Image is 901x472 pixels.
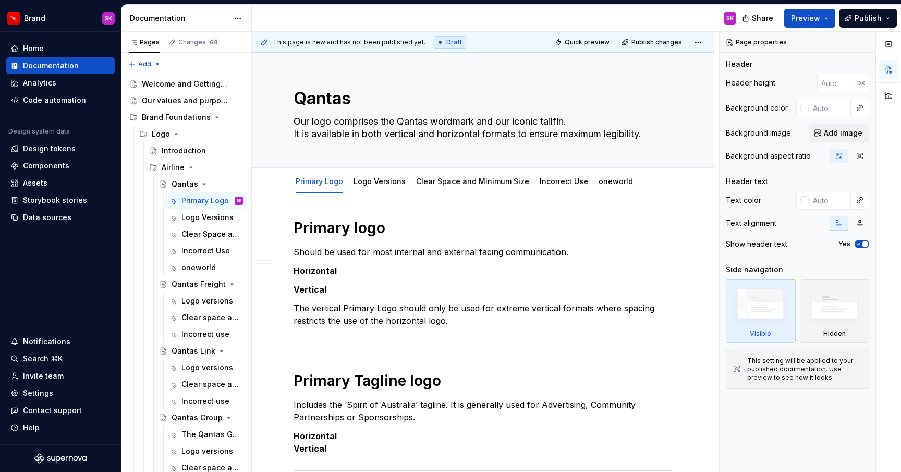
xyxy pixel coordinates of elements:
a: Analytics [6,75,115,91]
a: Qantas Link [155,343,247,359]
div: Qantas [172,179,198,189]
button: Help [6,419,115,436]
div: Hidden [823,330,846,338]
div: The Qantas Group logo [181,429,241,440]
p: px [857,79,865,87]
div: Data sources [23,212,71,223]
div: Show header text [726,239,787,249]
div: Logo versions [181,362,233,373]
button: Add image [809,124,869,142]
div: Invite team [23,371,64,381]
button: Search ⌘K [6,350,115,367]
a: Settings [6,385,115,402]
div: Clear space and minimum size [181,312,241,323]
div: Help [23,422,40,433]
a: Logo versions [165,359,247,376]
div: Pages [129,38,160,46]
div: Header [726,59,752,69]
div: SK [236,196,242,206]
div: Components [23,161,69,171]
textarea: Our logo comprises the Qantas wordmark and our iconic tailfin. It is available in both vertical a... [291,113,670,142]
div: Incorrect use [181,329,229,340]
div: Header height [726,78,775,88]
div: Storybook stories [23,195,87,205]
a: Qantas Freight [155,276,247,293]
strong: Vertical [294,284,326,295]
div: Visible [750,330,771,338]
div: Notifications [23,336,70,347]
button: Publish [839,9,897,28]
strong: Horizontal [294,431,337,441]
a: Components [6,158,115,174]
div: Home [23,43,44,54]
a: Data sources [6,209,115,226]
div: Clear Space and Minimum Size [412,170,533,192]
a: Qantas Group [155,409,247,426]
div: oneworld [181,262,216,273]
div: Incorrect use [181,396,229,406]
a: Supernova Logo [34,453,87,464]
a: oneworld [599,177,633,186]
div: Incorrect Use [181,246,230,256]
span: 68 [208,38,220,46]
a: Code automation [6,92,115,108]
img: 6b187050-a3ed-48aa-8485-808e17fcee26.png [7,12,20,25]
div: Brand Foundations [142,112,211,123]
div: Airline [145,159,247,176]
a: Storybook stories [6,192,115,209]
div: Incorrect Use [535,170,592,192]
div: Qantas Freight [172,279,226,289]
p: The vertical Primary Logo should only be used for extreme vertical formats where spacing restrict... [294,302,672,327]
div: Logo [152,129,170,139]
div: Design system data [8,127,70,136]
div: Logo versions [181,296,233,306]
div: SK [105,14,112,22]
div: Logo Versions [181,212,234,223]
div: Background image [726,128,791,138]
div: Logo versions [181,446,233,456]
span: Add image [824,128,862,138]
span: Draft [446,38,462,46]
div: Primary Logo [181,196,229,206]
span: This page is new and has not been published yet. [273,38,425,46]
div: Qantas Group [172,413,223,423]
a: Incorrect Use [540,177,588,186]
span: Add [138,60,151,68]
div: Header text [726,176,768,187]
button: Notifications [6,333,115,350]
div: Brand Foundations [125,109,247,126]
a: The Qantas Group logo [165,426,247,443]
div: This setting will be applied to your published documentation. Use preview to see how it looks. [747,357,862,382]
div: Clear space and minimum size [181,379,241,390]
div: Clear Space and Minimum Size [181,229,241,239]
span: Share [752,13,773,23]
button: BrandSK [2,7,119,29]
a: Logo versions [165,443,247,459]
button: Quick preview [552,35,614,50]
a: Incorrect use [165,393,247,409]
a: Logo Versions [354,177,406,186]
input: Auto [809,99,851,117]
a: Clear Space and Minimum Size [165,226,247,243]
div: Logo [135,126,247,142]
a: Documentation [6,57,115,74]
div: Search ⌘K [23,354,63,364]
div: Documentation [23,60,79,71]
a: Incorrect Use [165,243,247,259]
button: Add [125,57,164,71]
p: Should be used for most internal and external facing communication. [294,246,672,258]
label: Yes [838,240,850,248]
a: Welcome and Getting Started [125,76,247,92]
div: Visible [726,279,796,343]
div: Background aspect ratio [726,151,811,161]
span: Publish [855,13,882,23]
div: Side navigation [726,264,783,275]
a: Clear space and minimum size [165,376,247,393]
div: Code automation [23,95,86,105]
div: Qantas Link [172,346,215,356]
a: Assets [6,175,115,191]
a: Logo versions [165,293,247,309]
div: Welcome and Getting Started [142,79,228,89]
textarea: Qantas [291,86,670,111]
div: Design tokens [23,143,76,154]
